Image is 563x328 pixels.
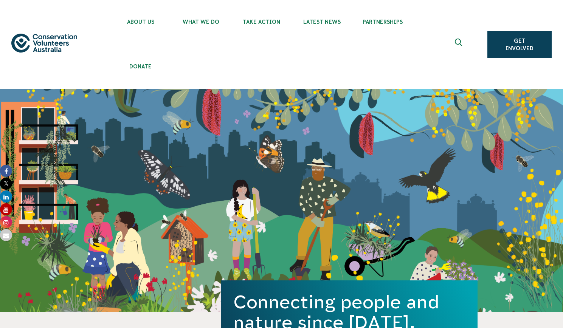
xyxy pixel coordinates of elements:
span: Take Action [231,19,292,25]
span: Latest News [292,19,352,25]
img: logo.svg [11,34,77,53]
a: Get Involved [487,31,552,58]
button: Expand search box Close search box [450,36,468,54]
span: What We Do [171,19,231,25]
span: About Us [110,19,171,25]
span: Donate [110,63,171,70]
span: Partnerships [352,19,413,25]
span: Expand search box [455,39,464,51]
